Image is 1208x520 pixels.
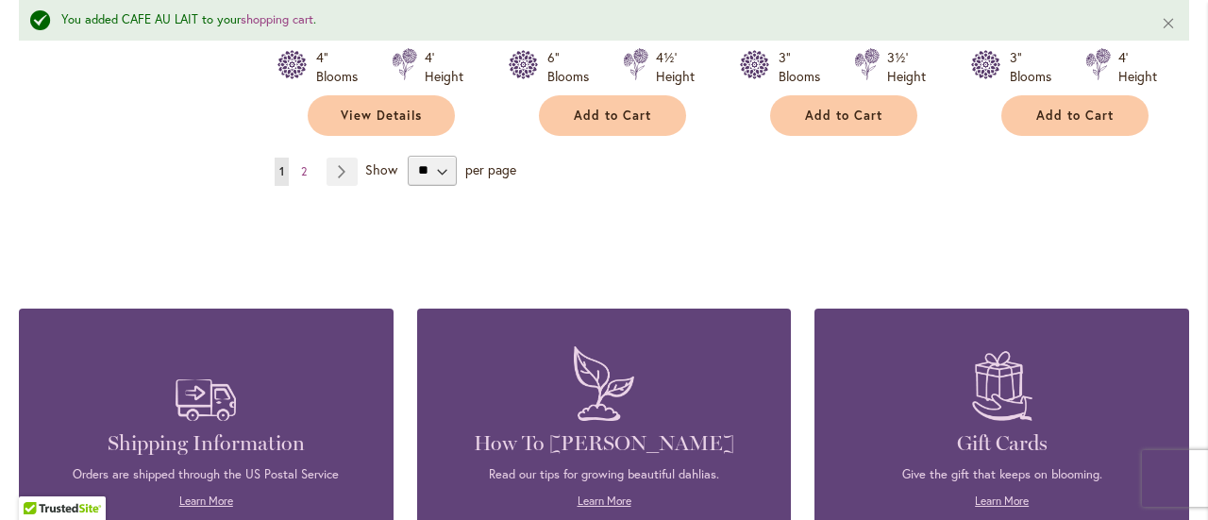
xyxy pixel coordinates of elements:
[279,164,284,178] span: 1
[770,95,917,136] button: Add to Cart
[296,158,311,186] a: 2
[1010,48,1063,86] div: 3" Blooms
[179,494,233,508] a: Learn More
[61,11,1132,29] div: You added CAFE AU LAIT to your .
[14,453,67,506] iframe: Launch Accessibility Center
[465,159,516,177] span: per page
[308,95,455,136] a: View Details
[779,48,831,86] div: 3" Blooms
[1118,48,1157,86] div: 4' Height
[574,108,651,124] span: Add to Cart
[547,48,600,86] div: 6" Blooms
[539,95,686,136] button: Add to Cart
[47,466,365,483] p: Orders are shipped through the US Postal Service
[975,494,1029,508] a: Learn More
[365,159,397,177] span: Show
[578,494,631,508] a: Learn More
[47,430,365,457] h4: Shipping Information
[425,48,463,86] div: 4' Height
[887,48,926,86] div: 3½' Height
[1036,108,1114,124] span: Add to Cart
[656,48,695,86] div: 4½' Height
[843,430,1161,457] h4: Gift Cards
[341,108,422,124] span: View Details
[301,164,307,178] span: 2
[445,430,763,457] h4: How To [PERSON_NAME]
[805,108,882,124] span: Add to Cart
[316,48,369,86] div: 4" Blooms
[445,466,763,483] p: Read our tips for growing beautiful dahlias.
[241,11,313,27] a: shopping cart
[843,466,1161,483] p: Give the gift that keeps on blooming.
[1001,95,1149,136] button: Add to Cart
